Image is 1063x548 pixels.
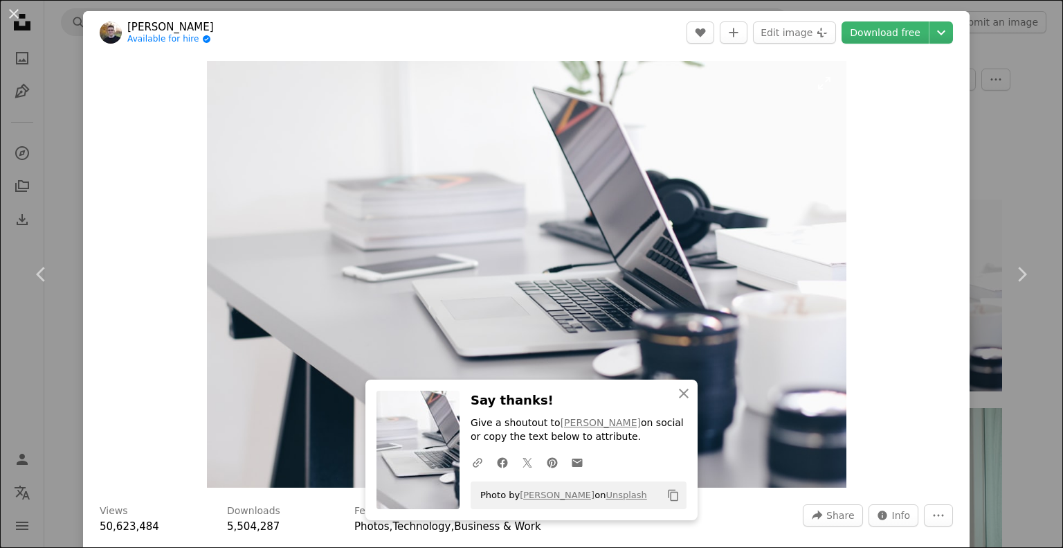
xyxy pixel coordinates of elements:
[227,520,280,533] span: 5,504,287
[869,504,919,527] button: Stats about this image
[662,484,685,507] button: Copy to clipboard
[451,520,454,533] span: ,
[826,505,854,526] span: Share
[454,520,540,533] a: Business & Work
[390,520,393,533] span: ,
[127,34,214,45] a: Available for hire
[354,520,390,533] a: Photos
[565,448,590,476] a: Share over email
[490,448,515,476] a: Share on Facebook
[929,21,953,44] button: Choose download size
[540,448,565,476] a: Share on Pinterest
[520,490,594,500] a: [PERSON_NAME]
[392,520,451,533] a: Technology
[606,490,646,500] a: Unsplash
[561,417,641,428] a: [PERSON_NAME]
[207,61,846,488] img: silver MacBook Pro on white table
[471,391,687,411] h3: Say thanks!
[227,504,280,518] h3: Downloads
[207,61,846,488] button: Zoom in on this image
[127,20,214,34] a: [PERSON_NAME]
[803,504,862,527] button: Share this image
[924,504,953,527] button: More Actions
[687,21,714,44] button: Like
[842,21,929,44] a: Download free
[980,208,1063,341] a: Next
[515,448,540,476] a: Share on Twitter
[473,484,647,506] span: Photo by on
[100,21,122,44] img: Go to Christopher Gower's profile
[753,21,836,44] button: Edit image
[100,520,159,533] span: 50,623,484
[354,504,409,518] h3: Featured in
[720,21,747,44] button: Add to Collection
[892,505,911,526] span: Info
[100,504,128,518] h3: Views
[471,416,687,444] p: Give a shoutout to on social or copy the text below to attribute.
